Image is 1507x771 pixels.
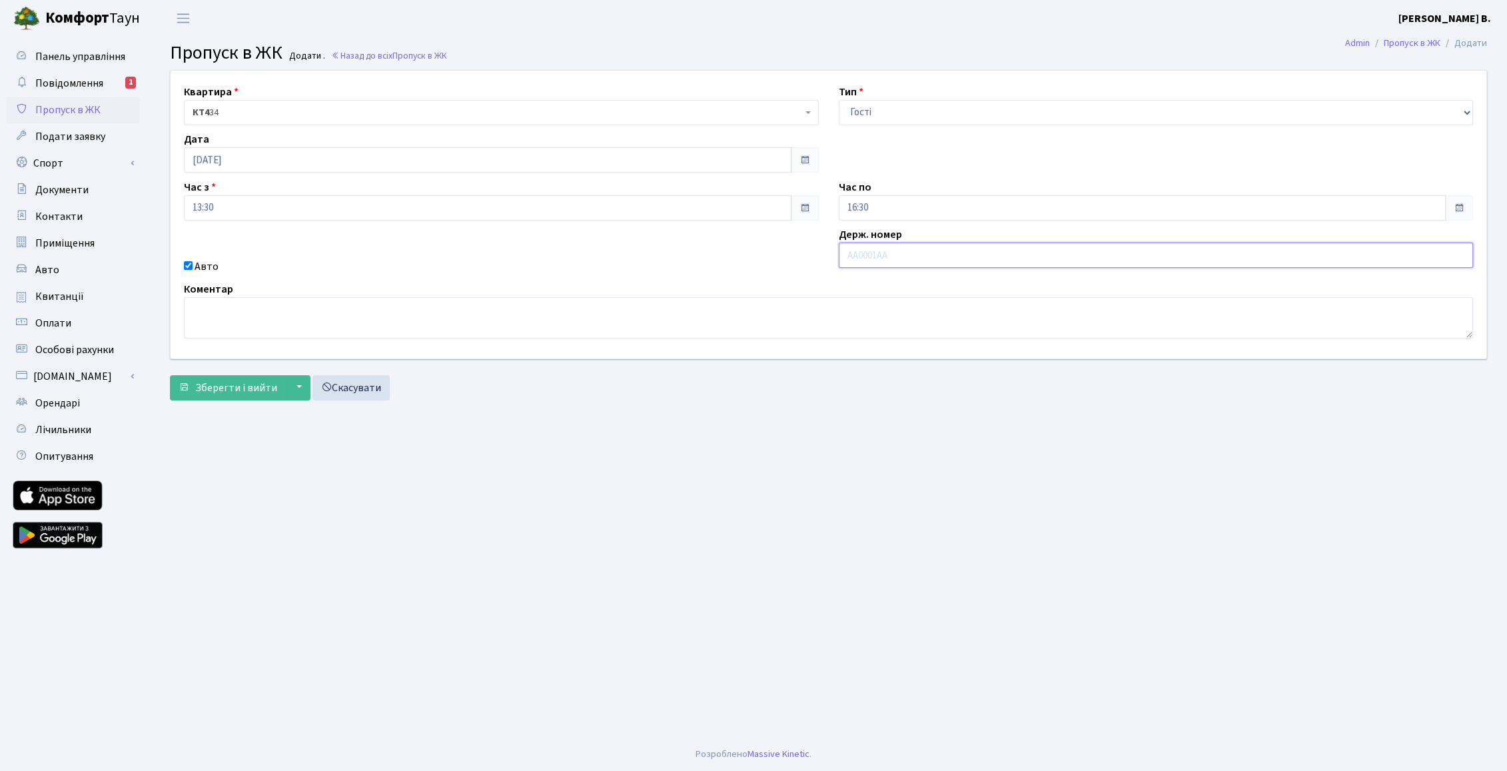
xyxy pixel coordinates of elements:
a: Спорт [7,150,140,177]
span: Зберегти і вийти [195,381,277,395]
label: Авто [195,259,219,275]
button: Зберегти і вийти [170,375,286,400]
a: Особові рахунки [7,337,140,363]
a: Повідомлення1 [7,70,140,97]
a: Орендарі [7,390,140,416]
span: Пропуск в ЖК [392,49,447,62]
a: Авто [7,257,140,283]
label: Час по [839,179,871,195]
a: Пропуск в ЖК [7,97,140,123]
label: Квартира [184,84,239,100]
label: Держ. номер [839,227,902,243]
span: Подати заявку [35,129,105,144]
span: Пропуск в ЖК [170,39,282,66]
a: Оплати [7,310,140,337]
a: Скасувати [312,375,390,400]
span: Особові рахунки [35,343,114,357]
span: Панель управління [35,49,125,64]
span: Контакти [35,209,83,224]
span: Таун [45,7,140,30]
a: Лічильники [7,416,140,443]
b: [PERSON_NAME] В. [1398,11,1491,26]
a: [PERSON_NAME] В. [1398,11,1491,27]
label: Час з [184,179,216,195]
span: Пропуск в ЖК [35,103,101,117]
li: Додати [1440,36,1487,51]
a: Пропуск в ЖК [1384,36,1440,50]
a: Панель управління [7,43,140,70]
a: Massive Kinetic [748,747,809,761]
b: Комфорт [45,7,109,29]
a: Admin [1345,36,1370,50]
label: Коментар [184,281,233,297]
span: Документи [35,183,89,197]
span: Повідомлення [35,76,103,91]
label: Дата [184,131,209,147]
span: <b>КТ4</b>&nbsp;&nbsp;&nbsp;34 [193,106,802,119]
small: Додати . [286,51,325,62]
img: logo.png [13,5,40,32]
a: Контакти [7,203,140,230]
span: Оплати [35,316,71,331]
label: Тип [839,84,863,100]
a: Приміщення [7,230,140,257]
div: Розроблено . [696,747,811,762]
span: Приміщення [35,236,95,251]
a: Документи [7,177,140,203]
span: Квитанції [35,289,84,304]
a: Квитанції [7,283,140,310]
div: 1 [125,77,136,89]
span: Лічильники [35,422,91,437]
a: Опитування [7,443,140,470]
input: AA0001AA [839,243,1474,268]
a: [DOMAIN_NAME] [7,363,140,390]
a: Назад до всіхПропуск в ЖК [331,49,447,62]
a: Подати заявку [7,123,140,150]
b: КТ4 [193,106,209,119]
button: Переключити навігацію [167,7,200,29]
span: Опитування [35,449,93,464]
span: <b>КТ4</b>&nbsp;&nbsp;&nbsp;34 [184,100,819,125]
span: Орендарі [35,396,80,410]
nav: breadcrumb [1325,29,1507,57]
span: Авто [35,263,59,277]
